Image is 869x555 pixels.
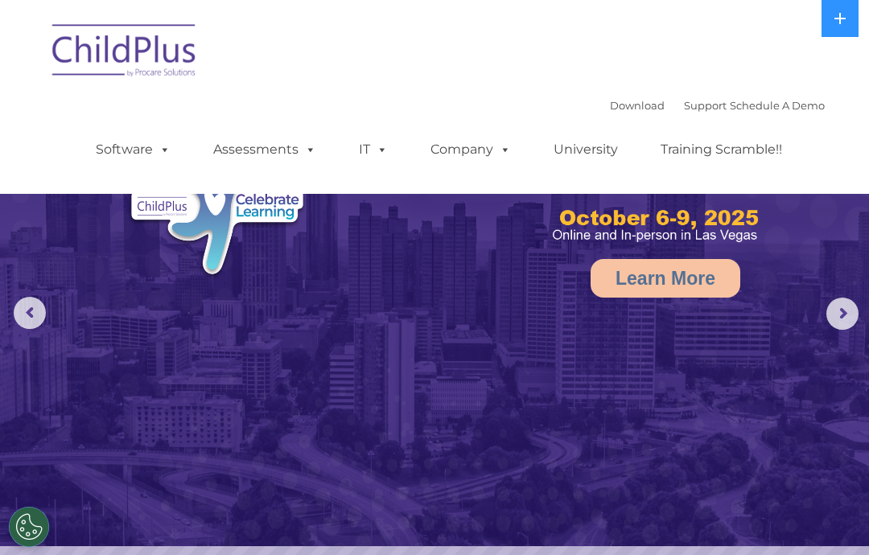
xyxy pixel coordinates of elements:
a: Company [414,134,527,166]
button: Cookies Settings [9,507,49,547]
a: Assessments [197,134,332,166]
img: ChildPlus by Procare Solutions [44,13,205,93]
a: University [537,134,634,166]
a: IT [343,134,404,166]
a: Learn More [591,259,740,298]
a: Support [684,99,727,112]
a: Software [80,134,187,166]
a: Download [610,99,665,112]
a: Schedule A Demo [730,99,825,112]
font: | [610,99,825,112]
a: Training Scramble!! [645,134,798,166]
